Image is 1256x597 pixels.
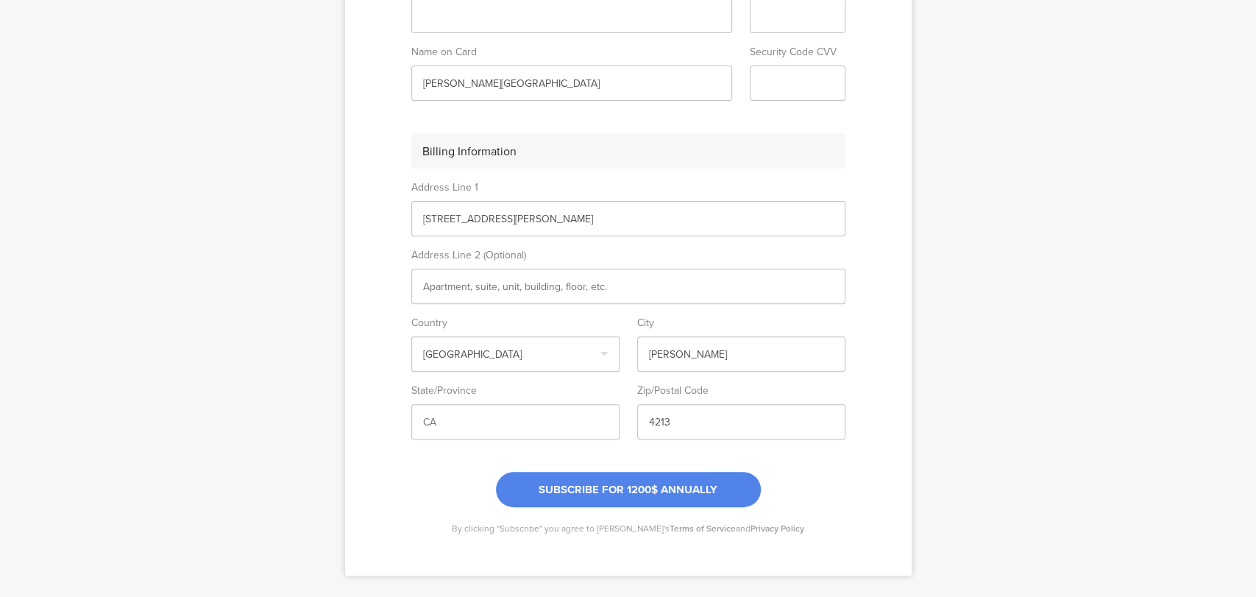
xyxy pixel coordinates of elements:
[423,211,834,227] input: Street address, P.O. box, company name, c/o
[423,76,721,91] input: Jane Doe
[762,77,834,90] iframe: Secure CVC input frame
[423,279,834,294] input: Apartment, suite, unit, building, floor, etc.
[649,414,834,430] input: 94107
[649,347,834,362] input: San Francisco
[452,522,804,535] sg-consent-line: By clicking "Subscribe" you agree to [PERSON_NAME]'s and
[496,472,761,507] button: SUBSCRIBE FOR 1200$ ANNUALLY
[411,304,620,336] sg-form-field-title: Country
[411,133,845,169] div: Billing Information
[751,522,804,535] a: Privacy Policy
[539,481,717,498] span: SUBSCRIBE FOR 1200$ ANNUALLY
[637,372,845,404] sg-form-field-title: Zip/Postal Code
[423,347,522,362] span: [GEOGRAPHIC_DATA]
[411,169,845,201] sg-form-field-title: Address Line 1
[411,236,845,269] sg-form-field-title: Address Line 2 (Optional)
[762,10,834,22] iframe: Secure expiration date input frame
[750,33,845,66] sg-form-field-title: Security Code CVV
[411,33,733,66] sg-form-field-title: Name on Card
[423,414,608,430] input: CA
[670,522,736,535] a: Terms of Service
[637,304,845,336] sg-form-field-title: City
[423,10,721,22] iframe: Secure card number input frame
[411,372,620,404] sg-form-field-title: State/Province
